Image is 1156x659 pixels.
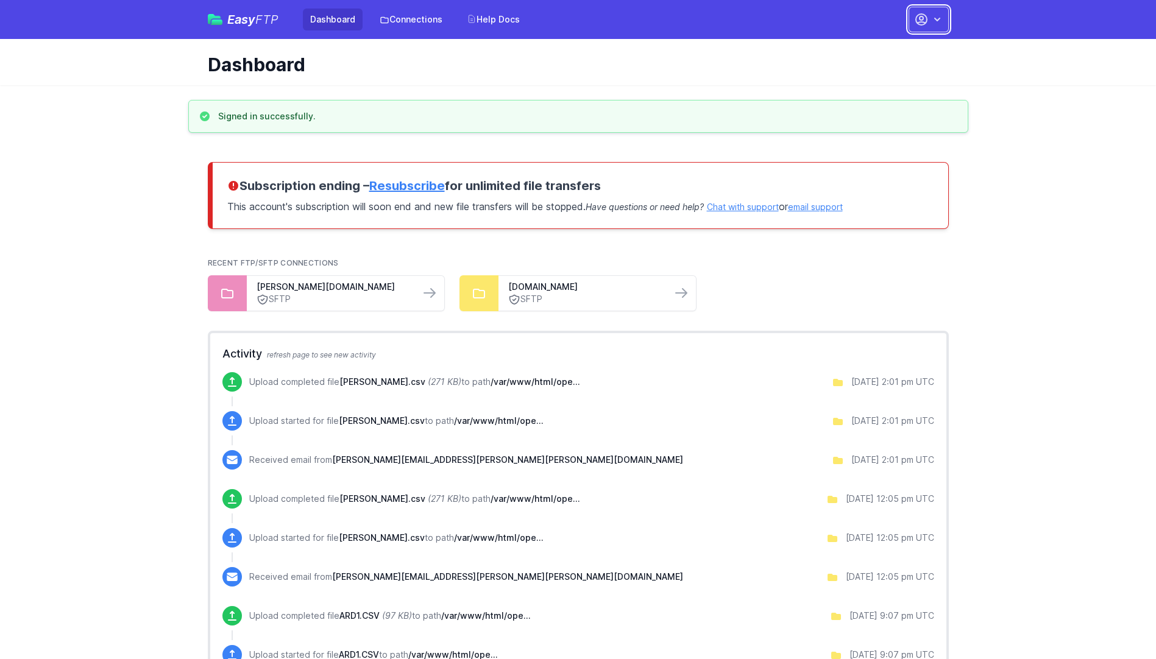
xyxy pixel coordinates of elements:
[257,281,410,293] a: [PERSON_NAME][DOMAIN_NAME]
[339,532,425,543] span: Chris.csv
[428,493,461,504] i: (271 KB)
[208,14,222,25] img: easyftp_logo.png
[788,202,843,212] a: email support
[454,532,544,543] span: /var/www/html/operations/oracle_data/raw/diversified
[441,610,531,621] span: /var/www/html/operations/oracle_data/raw/diversified
[372,9,450,30] a: Connections
[249,571,683,583] p: Received email from
[257,293,410,306] a: SFTP
[491,493,580,504] span: /var/www/html/operations/oracle_data/raw/diversified
[428,376,461,387] i: (271 KB)
[851,376,934,388] div: [DATE] 2:01 pm UTC
[332,454,683,465] span: [PERSON_NAME][EMAIL_ADDRESS][PERSON_NAME][PERSON_NAME][DOMAIN_NAME]
[303,9,363,30] a: Dashboard
[339,610,380,621] span: ARD1.CSV
[508,293,662,306] a: SFTP
[227,177,934,194] h3: Subscription ending – for unlimited file transfers
[849,610,934,622] div: [DATE] 9:07 pm UTC
[339,493,425,504] span: Chris.csv
[249,493,580,505] p: Upload completed file to path
[586,202,704,212] span: Have questions or need help?
[508,281,662,293] a: [DOMAIN_NAME]
[851,415,934,427] div: [DATE] 2:01 pm UTC
[249,610,531,622] p: Upload completed file to path
[222,345,934,362] h2: Activity
[267,350,376,359] span: refresh page to see new activity
[227,194,934,214] p: This account's subscription will soon end and new file transfers will be stopped. or
[851,454,934,466] div: [DATE] 2:01 pm UTC
[707,202,779,212] a: Chat with support
[249,532,544,544] p: Upload started for file to path
[218,110,316,122] h3: Signed in successfully.
[339,376,425,387] span: Chris.csv
[846,532,934,544] div: [DATE] 12:05 pm UTC
[249,415,544,427] p: Upload started for file to path
[208,13,278,26] a: EasyFTP
[208,54,939,76] h1: Dashboard
[846,571,934,583] div: [DATE] 12:05 pm UTC
[249,454,683,466] p: Received email from
[369,178,445,193] a: Resubscribe
[227,13,278,26] span: Easy
[255,12,278,27] span: FTP
[459,9,527,30] a: Help Docs
[339,415,425,426] span: Chris.csv
[249,376,580,388] p: Upload completed file to path
[454,415,544,426] span: /var/www/html/operations/oracle_data/raw/diversified
[1095,598,1141,644] iframe: Drift Widget Chat Controller
[332,571,683,582] span: [PERSON_NAME][EMAIL_ADDRESS][PERSON_NAME][PERSON_NAME][DOMAIN_NAME]
[208,258,949,268] h2: Recent FTP/SFTP Connections
[382,610,412,621] i: (97 KB)
[846,493,934,505] div: [DATE] 12:05 pm UTC
[491,376,580,387] span: /var/www/html/operations/oracle_data/raw/diversified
